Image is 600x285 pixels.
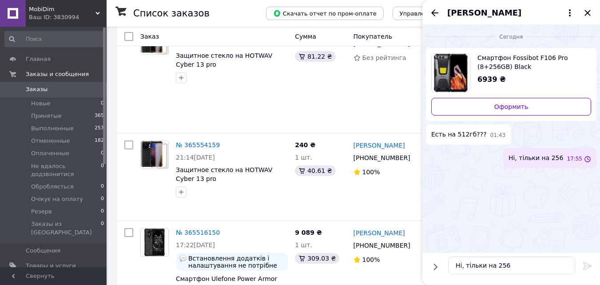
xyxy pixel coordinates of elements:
span: 240 ₴ [295,141,315,149]
img: Фото товару [141,141,168,169]
span: 182 [95,137,104,145]
span: 6939 ₴ [477,75,506,84]
span: 0 [101,149,104,157]
span: 0 [101,208,104,216]
span: Заказы [26,85,48,93]
span: 100% [362,169,380,176]
span: 0 [101,220,104,236]
h1: Список заказов [133,8,210,19]
a: Фото товару [140,228,169,257]
button: Управление статусами [393,7,477,20]
span: [PERSON_NAME] [447,7,521,19]
span: 21:14[DATE] [176,154,215,161]
span: 17:55 12.10.2025 [567,155,582,163]
span: 17:22[DATE] [176,241,215,249]
span: Не вдалось додзвонитися [31,162,101,178]
div: [PHONE_NUMBER] [352,239,412,252]
a: Защитное стекло на HOTWAV Cyber 13 pro [176,52,272,68]
button: [PERSON_NAME] [447,7,575,19]
span: Заказы и сообщения [26,70,89,78]
div: 81.22 ₴ [295,51,335,62]
a: Фото товару [140,140,169,169]
div: 309.03 ₴ [295,253,339,264]
span: Скачать отчет по пром-оплате [273,9,377,17]
span: MobiDim [29,5,95,13]
a: [PERSON_NAME] [354,141,405,150]
span: Ні, тільки на 256 [509,153,563,163]
span: Заказы из [GEOGRAPHIC_DATA] [31,220,101,236]
img: Фото товару [144,229,165,256]
div: 12.10.2025 [426,32,596,41]
span: Покупатель [354,33,393,40]
a: № 365554159 [176,141,220,149]
img: 6561408834_w400_h400_smartfon-fossibot-f106.jpg [434,54,467,92]
span: Выполненные [31,124,74,132]
button: Показать кнопки [429,261,441,273]
img: :speech_balloon: [179,255,187,262]
div: [PHONE_NUMBER] [352,152,412,164]
span: Сообщения [26,247,60,255]
a: № 365516150 [176,229,220,236]
span: 01:43 12.10.2025 [490,132,506,139]
span: 1 шт. [295,154,312,161]
span: Товары и услуги [26,262,76,270]
span: 9 089 ₴ [295,229,322,236]
span: 100% [362,256,380,263]
span: Без рейтинга [362,54,406,61]
span: Встановлення додатків і налаштування не потрібне [188,255,284,269]
span: 1 шт. [295,241,312,249]
div: Ваш ID: 3830994 [29,13,107,21]
a: Защитное стекло на HOTWAV Cyber 13 pro [176,166,272,182]
span: Сегодня [496,33,527,41]
span: Управление статусами [400,10,469,17]
span: Принятые [31,112,62,120]
span: Смартфон Fossibot F106 Pro (8+256GB) Black [477,53,584,71]
span: Есть на 512гб??? [431,130,487,139]
span: 0 [101,195,104,203]
span: Главная [26,55,51,63]
span: Резерв [31,208,52,216]
button: Закрыть [582,8,593,18]
span: Новые [31,100,51,108]
span: Отмененные [31,137,70,145]
span: 257 [95,124,104,132]
span: Заказ [140,33,159,40]
span: 0 [101,100,104,108]
span: Обробляється [31,183,74,191]
button: Скачать отчет по пром-оплате [266,7,384,20]
input: Поиск [4,31,105,47]
div: 40.61 ₴ [295,165,335,176]
span: Сумма [295,33,316,40]
a: Оформить [431,98,591,116]
span: 0 [101,183,104,191]
a: Посмотреть товар [431,53,591,92]
button: Назад [429,8,440,18]
a: [PERSON_NAME] [354,229,405,237]
span: 365 [95,112,104,120]
span: Оплаченные [31,149,69,157]
span: Очікує на оплату [31,195,83,203]
span: 0 [101,162,104,178]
